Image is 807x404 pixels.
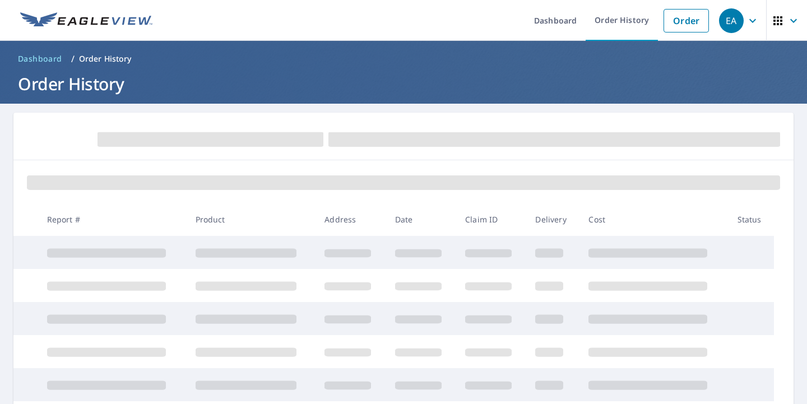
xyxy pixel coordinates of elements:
[71,52,75,66] li: /
[456,203,526,236] th: Claim ID
[13,50,67,68] a: Dashboard
[386,203,456,236] th: Date
[79,53,132,64] p: Order History
[18,53,62,64] span: Dashboard
[187,203,316,236] th: Product
[13,72,794,95] h1: Order History
[38,203,187,236] th: Report #
[316,203,386,236] th: Address
[719,8,744,33] div: EA
[664,9,709,32] a: Order
[579,203,728,236] th: Cost
[729,203,774,236] th: Status
[20,12,152,29] img: EV Logo
[13,50,794,68] nav: breadcrumb
[526,203,579,236] th: Delivery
